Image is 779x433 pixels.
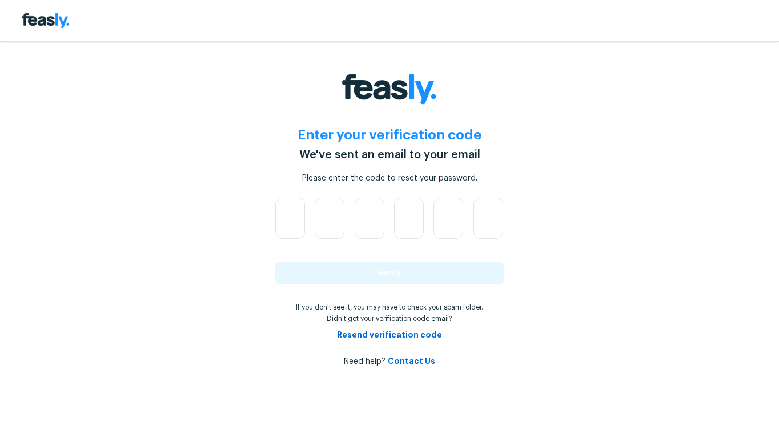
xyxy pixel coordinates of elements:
[337,331,442,339] a: Resend verification code
[299,146,480,163] div: We've sent an email to your email
[18,9,73,32] img: Feasly
[275,355,504,367] div: Need help?
[275,314,504,323] p: Didn't get your verification code email?
[275,303,504,312] p: If you don't see it, you may have to check your spam folder.
[388,357,435,365] a: Contact Us
[378,269,401,277] span: Verify
[275,262,504,284] button: Verify
[302,173,477,184] div: Please enter the code to reset your password.
[335,66,444,112] img: Feasly
[298,126,481,144] h2: Enter your verification code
